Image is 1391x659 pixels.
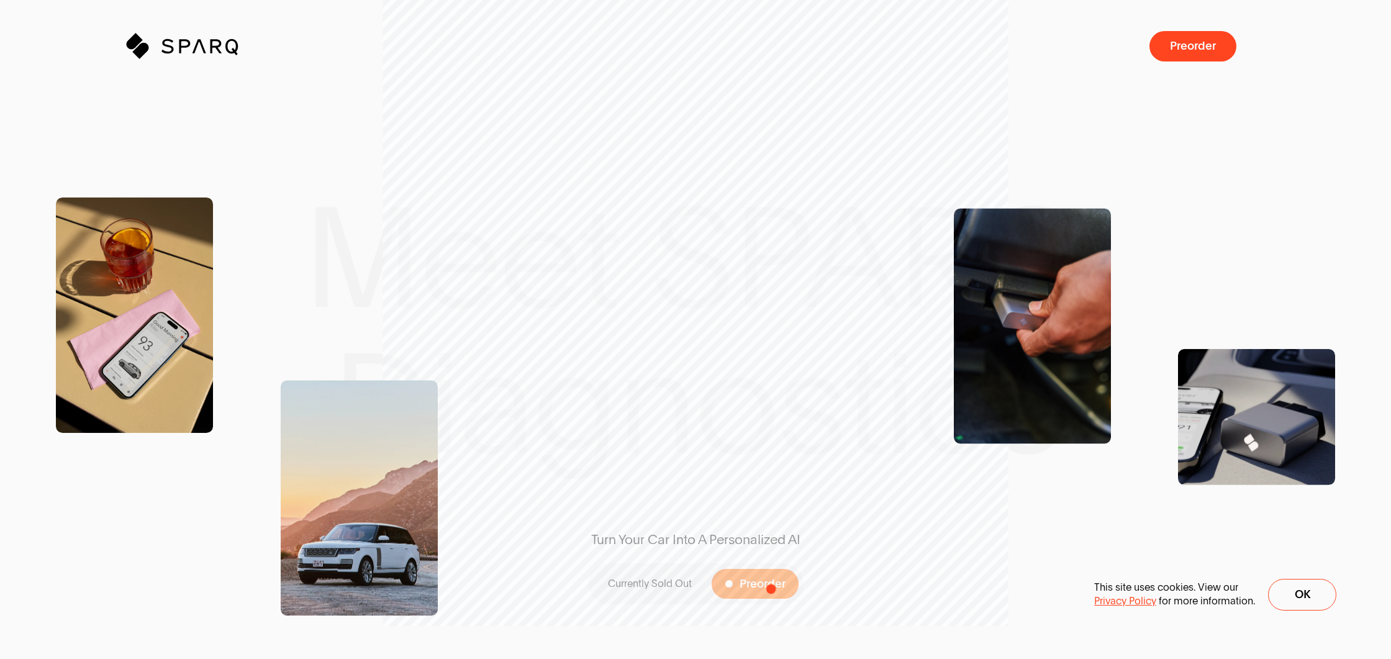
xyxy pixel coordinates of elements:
img: SPARQ app open in an iPhone on the Table [56,198,213,433]
button: Preorder a SPARQ Diagnostics Device [1149,31,1236,61]
span: Preorder [1170,40,1216,52]
p: This site uses cookies. View our for more information. [1094,581,1256,609]
img: Range Rover Scenic Shot [281,381,438,616]
p: Currently Sold Out [608,577,692,591]
button: Ok [1268,579,1336,611]
span: Ok [1295,589,1310,601]
span: Turn Your Car Into A Personalized AI [591,530,800,548]
img: SPARQ Diagnostics being inserting into an OBD Port [954,208,1111,443]
button: Preorder [712,569,799,599]
img: Product Shot of a SPARQ Diagnostics Device [1178,349,1335,485]
span: Turn Your Car Into A Personalized AI [565,530,826,548]
a: Privacy Policy [1094,594,1156,608]
span: Preorder [740,578,786,590]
